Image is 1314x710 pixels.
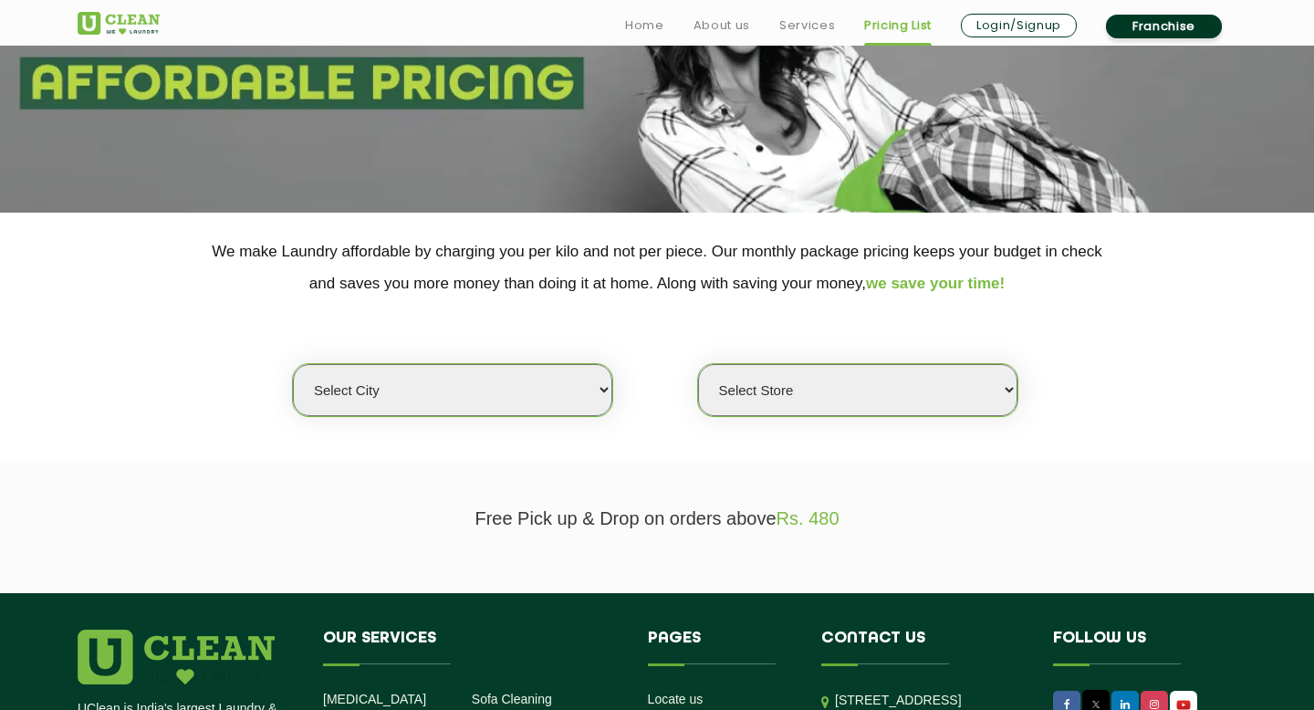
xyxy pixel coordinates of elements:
[648,692,704,706] a: Locate us
[1106,15,1222,38] a: Franchise
[78,630,275,684] img: logo.png
[779,15,835,37] a: Services
[648,630,795,664] h4: Pages
[78,508,1236,529] p: Free Pick up & Drop on orders above
[78,12,160,35] img: UClean Laundry and Dry Cleaning
[1053,630,1214,664] h4: Follow us
[78,235,1236,299] p: We make Laundry affordable by charging you per kilo and not per piece. Our monthly package pricin...
[864,15,932,37] a: Pricing List
[323,692,426,706] a: [MEDICAL_DATA]
[693,15,750,37] a: About us
[323,630,620,664] h4: Our Services
[777,508,839,528] span: Rs. 480
[866,275,1005,292] span: we save your time!
[961,14,1077,37] a: Login/Signup
[821,630,1026,664] h4: Contact us
[625,15,664,37] a: Home
[472,692,552,706] a: Sofa Cleaning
